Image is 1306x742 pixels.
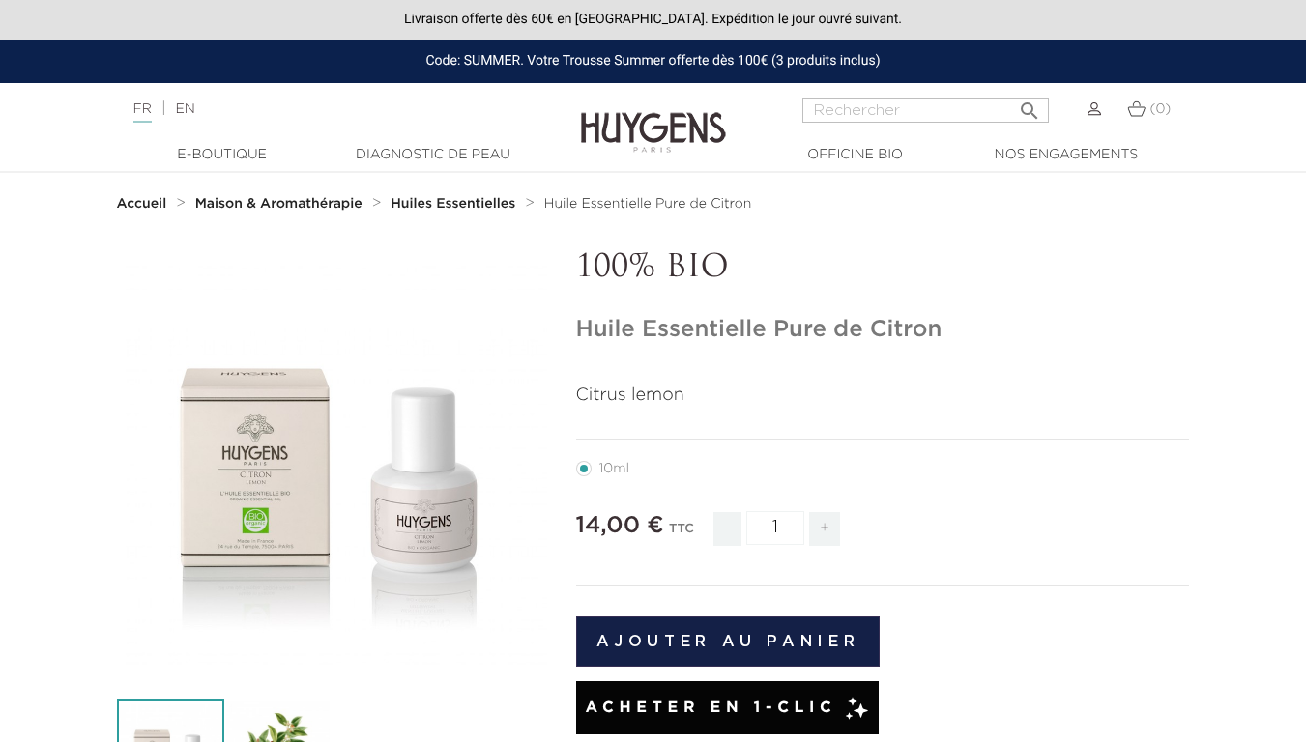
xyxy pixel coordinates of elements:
a: Diagnostic de peau [336,145,530,165]
label: 10ml [576,461,653,476]
p: 100% BIO [576,250,1190,287]
span: - [713,512,740,546]
a: E-Boutique [126,145,319,165]
a: EN [175,102,194,116]
a: Maison & Aromathérapie [195,196,367,212]
div: TTC [669,508,694,560]
a: Accueil [117,196,171,212]
i:  [1018,94,1041,117]
button: Ajouter au panier [576,616,881,667]
strong: Huiles Essentielles [391,197,515,211]
a: Huiles Essentielles [391,196,520,212]
input: Quantité [746,511,804,545]
a: Officine Bio [759,145,952,165]
span: (0) [1149,102,1171,116]
p: Citrus lemon [576,383,1190,409]
input: Rechercher [802,98,1049,123]
strong: Maison & Aromathérapie [195,197,363,211]
h1: Huile Essentielle Pure de Citron [576,316,1190,344]
div: | [124,98,530,121]
span: Huile Essentielle Pure de Citron [544,197,752,211]
strong: Accueil [117,197,167,211]
span: 14,00 € [576,514,664,537]
a: FR [133,102,152,123]
span: + [809,512,840,546]
img: Huygens [581,81,726,156]
button:  [1012,92,1047,118]
a: Huile Essentielle Pure de Citron [544,196,752,212]
a: Nos engagements [970,145,1163,165]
